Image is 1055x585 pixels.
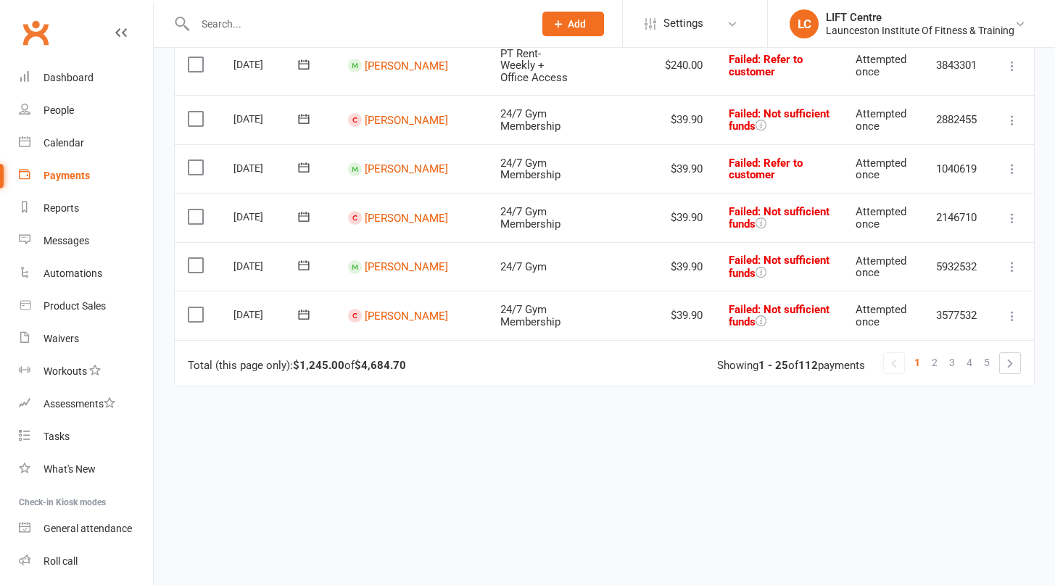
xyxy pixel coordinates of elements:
a: Reports [19,192,153,225]
div: [DATE] [233,157,300,179]
div: People [44,104,74,116]
span: 1 [914,352,920,373]
td: $39.90 [652,291,716,340]
div: Reports [44,202,79,214]
a: Dashboard [19,62,153,94]
td: 2146710 [923,193,990,242]
td: $39.90 [652,95,716,144]
div: Dashboard [44,72,94,83]
strong: 1 - 25 [758,359,788,372]
span: Failed [729,303,829,329]
div: Roll call [44,555,78,567]
a: Clubworx [17,14,54,51]
td: $39.90 [652,242,716,291]
span: 24/7 Gym Membership [500,157,560,182]
div: LIFT Centre [826,11,1014,24]
div: [DATE] [233,205,300,228]
span: 3 [949,352,955,373]
span: 4 [967,352,972,373]
strong: $1,245.00 [293,359,344,372]
a: Assessments [19,388,153,420]
div: What's New [44,463,96,475]
div: Messages [44,235,89,246]
span: Attempted once [856,254,906,280]
a: Automations [19,257,153,290]
div: [DATE] [233,107,300,130]
a: 2 [926,352,943,373]
div: Product Sales [44,300,106,312]
input: Search... [191,14,524,34]
span: : Refer to customer [729,53,803,78]
a: What's New [19,453,153,486]
span: Attempted once [856,157,906,182]
span: Attempted once [856,205,906,231]
a: General attendance kiosk mode [19,513,153,545]
div: Workouts [44,365,87,377]
div: [DATE] [233,303,300,325]
div: LC [790,9,819,38]
div: [DATE] [233,254,300,277]
a: [PERSON_NAME] [365,59,448,72]
a: 4 [961,352,978,373]
a: [PERSON_NAME] [365,162,448,175]
div: Payments [44,170,90,181]
strong: $4,684.70 [355,359,406,372]
td: 3843301 [923,36,990,96]
span: : Not sufficient funds [729,303,829,329]
td: $240.00 [652,36,716,96]
span: Failed [729,157,803,182]
div: Assessments [44,398,115,410]
span: : Not sufficient funds [729,107,829,133]
div: Automations [44,267,102,279]
td: 5932532 [923,242,990,291]
span: Add [568,18,586,30]
span: : Not sufficient funds [729,254,829,280]
a: Messages [19,225,153,257]
a: Tasks [19,420,153,453]
span: Failed [729,107,829,133]
div: Tasks [44,431,70,442]
span: Failed [729,254,829,280]
span: 24/7 Gym Membership [500,107,560,133]
button: Add [542,12,604,36]
span: 24/7 Gym Membership [500,303,560,328]
span: 2 [932,352,938,373]
td: 3577532 [923,291,990,340]
a: Workouts [19,355,153,388]
a: 3 [943,352,961,373]
span: Failed [729,53,803,78]
div: Total (this page only): of [188,360,406,372]
span: Attempted once [856,107,906,133]
span: 24/7 Gym [500,260,547,273]
a: [PERSON_NAME] [365,309,448,322]
a: [PERSON_NAME] [365,260,448,273]
a: [PERSON_NAME] [365,211,448,224]
span: Attempted once [856,303,906,328]
span: Failed [729,205,829,231]
a: Product Sales [19,290,153,323]
a: Calendar [19,127,153,159]
td: 2882455 [923,95,990,144]
a: 1 [909,352,926,373]
span: 5 [984,352,990,373]
strong: 112 [798,359,818,372]
div: Calendar [44,137,84,149]
div: [DATE] [233,53,300,75]
a: Roll call [19,545,153,578]
span: : Not sufficient funds [729,205,829,231]
div: Showing of payments [717,360,865,372]
div: Waivers [44,333,79,344]
span: Attempted once [856,53,906,78]
span: 24/7 Gym Membership [500,205,560,231]
a: [PERSON_NAME] [365,113,448,126]
span: PT Rent- Weekly + Office Access [500,47,568,84]
div: General attendance [44,523,132,534]
a: People [19,94,153,127]
a: 5 [978,352,996,373]
td: $39.90 [652,144,716,194]
a: Payments [19,159,153,192]
td: 1040619 [923,144,990,194]
span: Settings [663,7,703,40]
span: : Refer to customer [729,157,803,182]
a: Waivers [19,323,153,355]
